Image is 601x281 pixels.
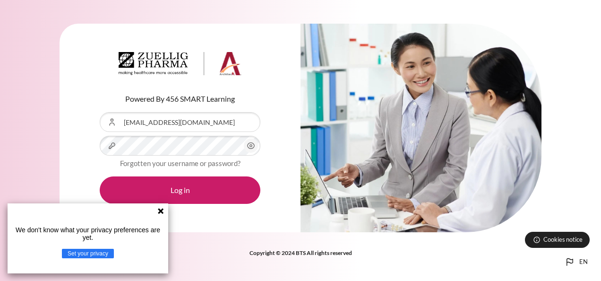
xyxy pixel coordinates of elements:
[100,176,260,204] button: Log in
[579,257,588,267] span: en
[119,52,241,79] a: Architeck
[543,235,583,244] span: Cookies notice
[560,253,592,272] button: Languages
[62,249,114,258] button: Set your privacy
[120,159,240,167] a: Forgotten your username or password?
[100,112,260,132] input: Username or Email Address
[249,249,352,256] strong: Copyright © 2024 BTS All rights reserved
[119,52,241,76] img: Architeck
[11,226,164,241] p: We don't know what your privacy preferences are yet.
[100,93,260,105] p: Powered By 456 SMART Learning
[525,232,590,248] button: Cookies notice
